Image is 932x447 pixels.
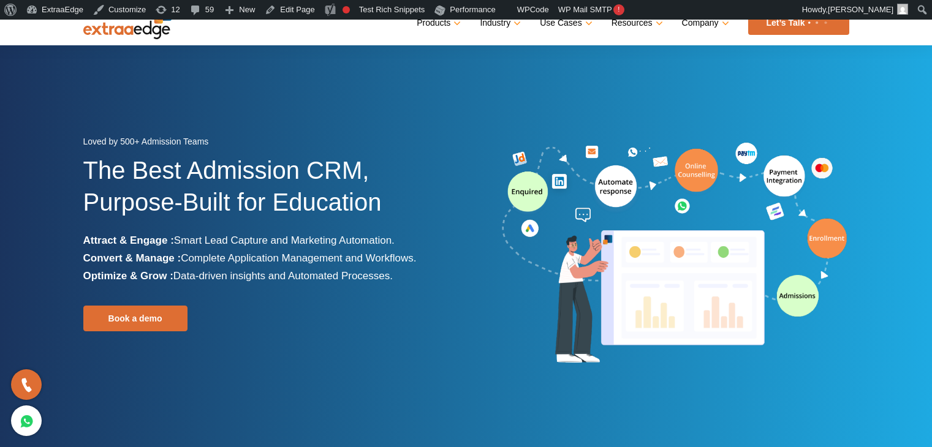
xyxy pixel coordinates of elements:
span: Complete Application Management and Workflows. [181,252,416,264]
h1: The Best Admission CRM, Purpose-Built for Education [83,154,457,231]
img: admission-software-home-page-header [500,140,849,368]
a: Use Cases [540,14,589,32]
a: Industry [480,14,518,32]
span: Data-driven insights and Automated Processes. [173,270,393,282]
div: Loved by 500+ Admission Teams [83,133,457,154]
span: Smart Lead Capture and Marketing Automation. [174,235,395,246]
a: Resources [612,14,661,32]
b: Attract & Engage : [83,235,174,246]
span: [PERSON_NAME] [828,5,893,14]
b: Convert & Manage : [83,252,181,264]
span: ! [613,4,624,15]
a: Company [682,14,727,32]
a: Book a demo [83,306,188,331]
b: Optimize & Grow : [83,270,173,282]
a: Let’s Talk [748,11,849,35]
a: Products [417,14,458,32]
